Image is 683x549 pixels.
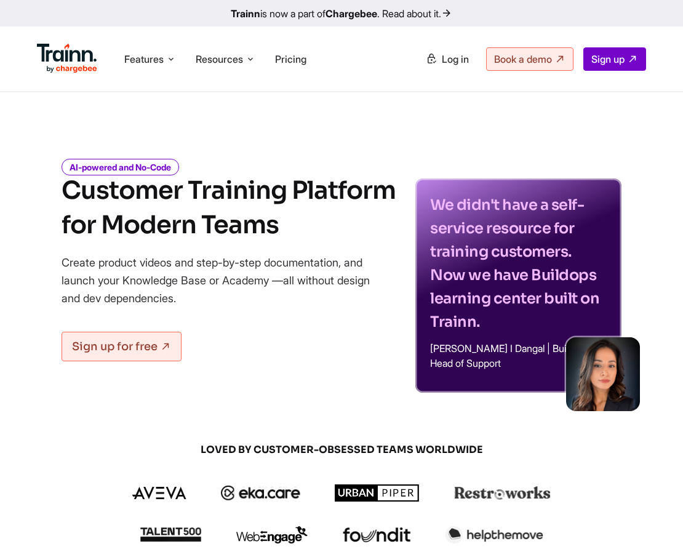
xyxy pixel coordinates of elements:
[62,174,396,242] h1: Customer Training Platform for Modern Teams
[62,332,182,361] a: Sign up for free
[62,254,388,307] p: Create product videos and step-by-step documentation, and launch your Knowledge Base or Academy —...
[486,47,573,71] a: Book a demo
[236,526,308,543] img: webengage logo
[62,159,179,175] i: AI-powered and No-Code
[445,526,543,543] img: helpthemove logo
[140,527,201,542] img: talent500 logo
[132,487,186,499] img: aveva logo
[494,53,552,65] span: Book a demo
[583,47,646,71] a: Sign up
[37,44,97,73] img: Trainn Logo
[46,443,637,457] span: LOVED BY CUSTOMER-OBSESSED TEAMS WORLDWIDE
[231,7,260,20] b: Trainn
[566,337,640,411] img: sabina-buildops.d2e8138.png
[335,484,420,502] img: urbanpiper logo
[326,7,377,20] b: Chargebee
[221,486,301,500] img: ekacare logo
[430,358,607,368] p: Head of Support
[454,486,551,500] img: restroworks logo
[275,53,306,65] a: Pricing
[418,48,476,70] a: Log in
[196,52,243,66] span: Resources
[430,343,607,353] p: [PERSON_NAME] I Dangal | Buildops
[442,53,469,65] span: Log in
[591,53,625,65] span: Sign up
[430,193,607,334] p: We didn't have a self-service resource for training customers. Now we have Buildops learning cent...
[124,52,164,66] span: Features
[342,527,411,542] img: foundit logo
